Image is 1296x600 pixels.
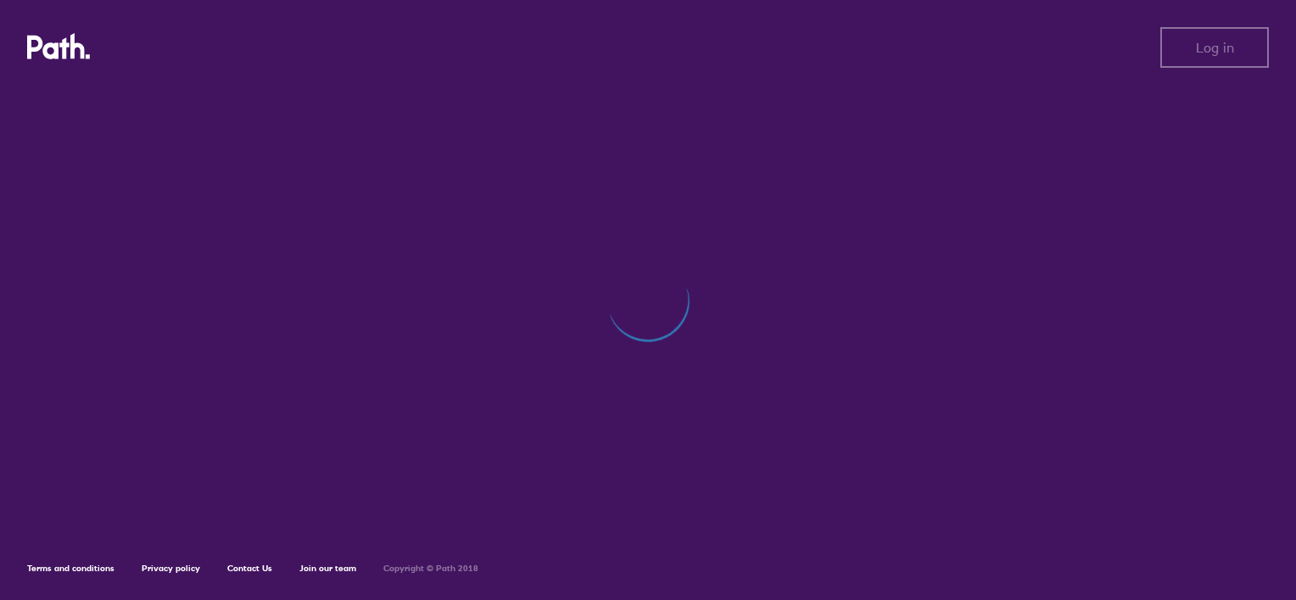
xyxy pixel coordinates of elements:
[1196,40,1234,55] span: Log in
[227,563,272,574] a: Contact Us
[299,563,356,574] a: Join our team
[1160,27,1269,68] button: Log in
[27,563,115,574] a: Terms and conditions
[383,564,478,574] h6: Copyright © Path 2018
[142,563,200,574] a: Privacy policy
